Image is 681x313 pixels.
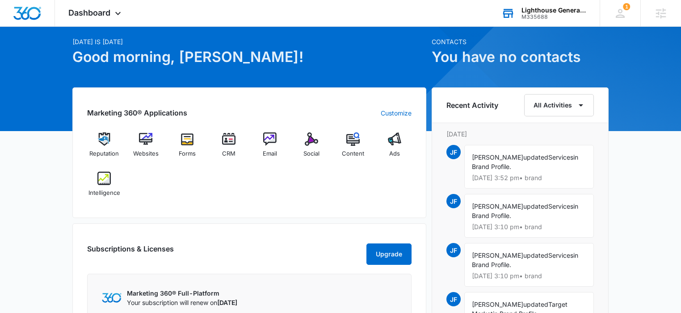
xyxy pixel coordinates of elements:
[129,132,163,165] a: Websites
[523,202,548,210] span: updated
[88,189,120,198] span: Intelligence
[548,202,573,210] span: Services
[432,37,609,46] p: Contacts
[446,292,461,306] span: JF
[623,3,630,10] div: notifications count
[389,149,400,158] span: Ads
[68,8,110,17] span: Dashboard
[521,7,587,14] div: account name
[87,107,187,118] h2: Marketing 360® Applications
[524,94,594,116] button: All Activities
[521,14,587,20] div: account id
[87,172,122,204] a: Intelligence
[72,46,426,68] h1: Good morning, [PERSON_NAME]!
[87,132,122,165] a: Reputation
[623,3,630,10] span: 1
[72,37,426,46] p: [DATE] is [DATE]
[446,129,594,139] p: [DATE]
[294,132,329,165] a: Social
[102,293,122,302] img: Marketing 360 Logo
[87,243,174,261] h2: Subscriptions & Licenses
[548,251,573,259] span: Services
[366,243,412,265] button: Upgrade
[472,251,523,259] span: [PERSON_NAME]
[472,175,586,181] p: [DATE] 3:52 pm • brand
[222,149,235,158] span: CRM
[303,149,319,158] span: Social
[381,108,412,118] a: Customize
[523,251,548,259] span: updated
[179,149,196,158] span: Forms
[523,153,548,161] span: updated
[472,202,523,210] span: [PERSON_NAME]
[472,224,586,230] p: [DATE] 3:10 pm • brand
[472,301,523,308] span: [PERSON_NAME]
[211,132,246,165] a: CRM
[548,153,573,161] span: Services
[170,132,205,165] a: Forms
[133,149,159,158] span: Websites
[472,153,523,161] span: [PERSON_NAME]
[342,149,364,158] span: Content
[446,100,498,111] h6: Recent Activity
[446,194,461,208] span: JF
[89,149,119,158] span: Reputation
[253,132,287,165] a: Email
[446,243,461,257] span: JF
[523,301,548,308] span: updated
[263,149,277,158] span: Email
[472,273,586,279] p: [DATE] 3:10 pm • brand
[432,46,609,68] h1: You have no contacts
[336,132,370,165] a: Content
[217,299,237,306] span: [DATE]
[446,145,461,159] span: JF
[377,132,412,165] a: Ads
[127,298,237,307] p: Your subscription will renew on
[127,288,237,298] p: Marketing 360® Full-Platform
